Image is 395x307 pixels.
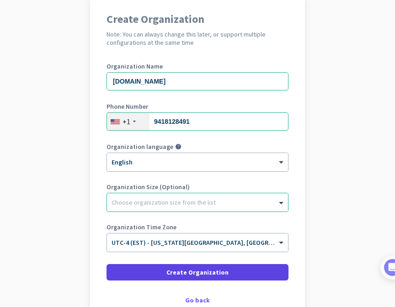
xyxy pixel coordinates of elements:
h2: Note: You can always change this later, or support multiple configurations at the same time [107,30,288,47]
button: Create Organization [107,264,288,281]
label: Organization Name [107,63,288,69]
label: Organization Time Zone [107,224,288,230]
input: 201-555-0123 [107,112,288,131]
input: What is the name of your organization? [107,72,288,90]
label: Organization language [107,143,173,150]
div: Go back [107,297,288,303]
h1: Create Organization [107,14,288,25]
i: help [175,143,181,150]
span: Create Organization [166,268,229,277]
div: +1 [123,117,130,126]
label: Phone Number [107,103,288,110]
label: Organization Size (Optional) [107,184,288,190]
